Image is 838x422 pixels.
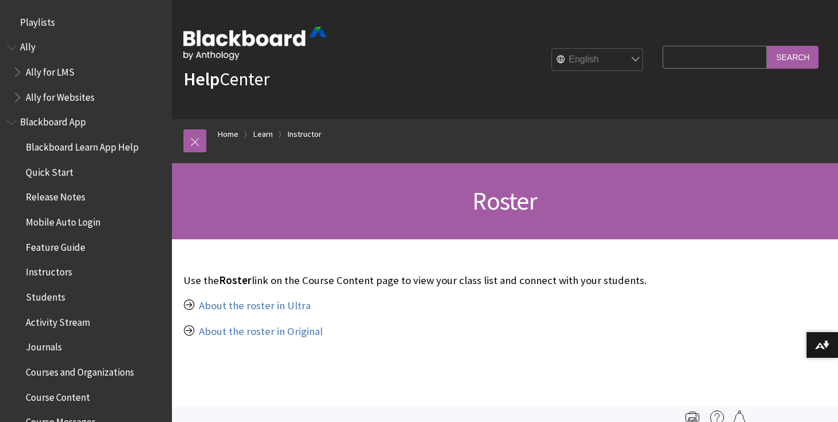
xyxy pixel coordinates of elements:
[219,274,252,287] span: Roster
[26,62,75,78] span: Ally for LMS
[26,313,90,328] span: Activity Stream
[183,273,657,288] p: Use the link on the Course Content page to view your class list and connect with your students.
[552,49,644,72] select: Site Language Selector
[26,338,62,353] span: Journals
[218,127,238,141] a: Home
[20,38,36,53] span: Ally
[7,38,165,107] nav: Book outline for Anthology Ally Help
[183,68,269,90] a: HelpCenter
[26,137,139,153] span: Blackboard Learn App Help
[20,13,55,28] span: Playlists
[767,46,819,68] input: Search
[26,88,95,103] span: Ally for Websites
[7,13,165,32] nav: Book outline for Playlists
[288,127,322,141] a: Instructor
[20,113,86,128] span: Blackboard App
[472,185,537,216] span: Roster
[26,188,85,203] span: Release Notes
[199,299,311,313] a: About the roster in Ultra
[253,127,273,141] a: Learn
[26,163,73,178] span: Quick Start
[26,287,65,303] span: Students
[183,27,327,60] img: Blackboard by Anthology
[183,68,220,90] strong: Help
[26,212,100,228] span: Mobile Auto Login
[26,362,134,378] span: Courses and Organizations
[199,325,323,338] a: About the roster in Original
[26,388,90,403] span: Course Content
[26,263,72,278] span: Instructors
[26,238,85,253] span: Feature Guide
